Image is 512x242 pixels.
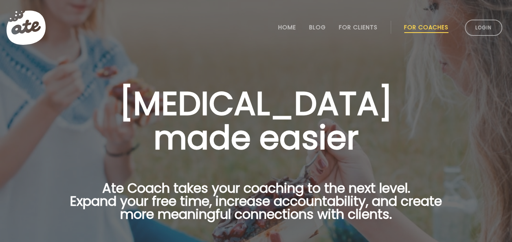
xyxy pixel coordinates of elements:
a: Login [465,20,502,36]
a: Blog [309,24,326,31]
h1: [MEDICAL_DATA] made easier [57,86,455,155]
p: Ate Coach takes your coaching to the next level. Expand your free time, increase accountability, ... [57,182,455,231]
a: For Clients [339,24,378,31]
a: For Coaches [404,24,448,31]
a: Home [278,24,296,31]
